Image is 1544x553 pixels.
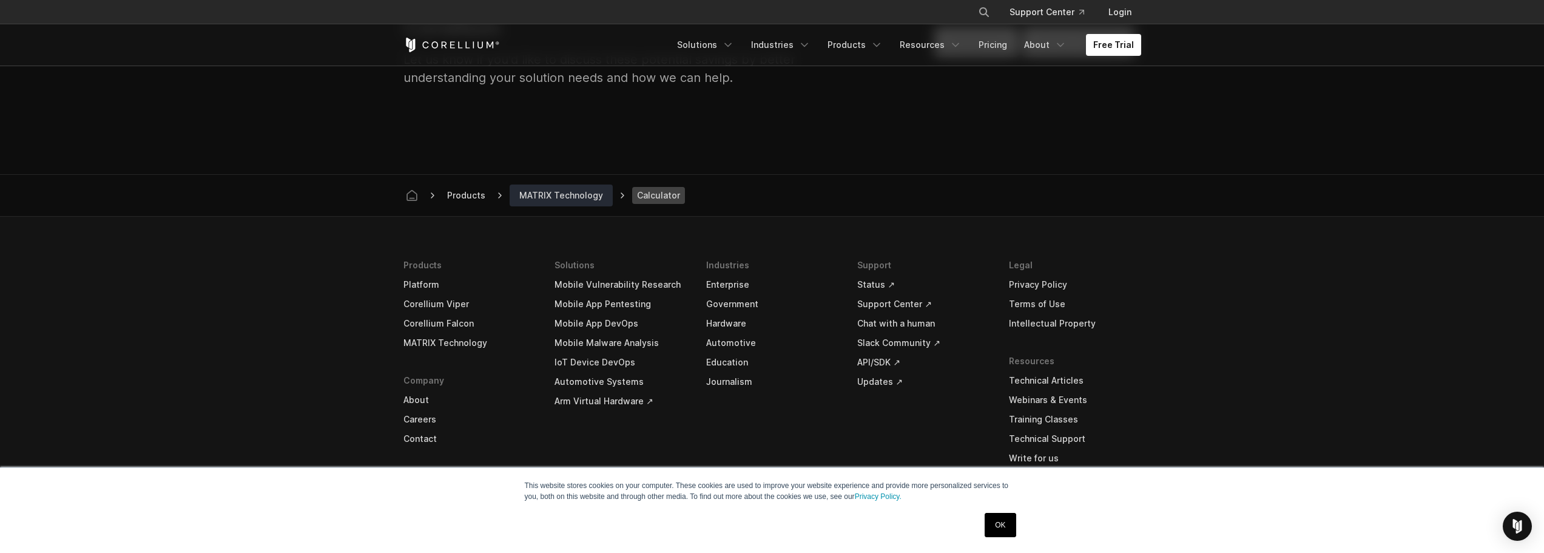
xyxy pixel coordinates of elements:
a: Free Trial [1086,34,1141,56]
a: IoT Device DevOps [555,353,687,372]
p: Let us know if you'd like to discuss these potential savings by better understanding your solutio... [403,50,817,87]
a: Corellium home [401,187,423,204]
a: Mobile App Pentesting [555,294,687,314]
button: Search [973,1,995,23]
a: Training Classes [1009,410,1141,429]
div: Navigation Menu [963,1,1141,23]
a: Government [706,294,838,314]
a: Automotive [706,333,838,353]
a: Resources [892,34,969,56]
a: Intellectual Property [1009,314,1141,333]
p: This website stores cookies on your computer. These cookies are used to improve your website expe... [525,480,1020,502]
div: Products [442,189,490,202]
a: Privacy Policy. [855,492,902,501]
a: Corellium Viper [403,294,536,314]
a: Industries [744,34,818,56]
a: OK [985,513,1016,537]
a: Webinars & Events [1009,390,1141,410]
a: Privacy Policy [1009,275,1141,294]
a: Journalism [706,372,838,392]
a: Write for us [1009,449,1141,468]
a: Technical Articles [1009,371,1141,390]
a: Enterprise [706,275,838,294]
a: Mobile Malware Analysis [555,333,687,353]
a: Technical Support [1009,429,1141,449]
a: Status ↗ [857,275,989,294]
a: Support Center ↗ [857,294,989,314]
a: Pricing [971,34,1014,56]
a: Mobile Vulnerability Research [555,275,687,294]
a: Login [1099,1,1141,23]
a: Education [706,353,838,372]
a: Slack Community ↗ [857,333,989,353]
a: MATRIX Technology [403,333,536,353]
a: Chat with a human [857,314,989,333]
a: Mobile App DevOps [555,314,687,333]
div: Navigation Menu [670,34,1141,56]
span: Calculator [632,187,685,204]
span: MATRIX Technology [514,187,608,204]
a: Corellium Home [403,38,500,52]
a: About [403,390,536,410]
a: Hardware [706,314,838,333]
div: Navigation Menu [403,256,1141,518]
a: Automotive Systems [555,372,687,392]
a: About [1017,34,1074,56]
a: Corellium Falcon [403,314,536,333]
a: Terms of Use [1009,294,1141,314]
a: Solutions [670,34,741,56]
a: Contact [403,429,536,449]
a: API/SDK ↗ [857,353,989,372]
a: Arm Virtual Hardware ↗ [555,392,687,411]
a: Updates ↗ [857,372,989,392]
a: Products [820,34,890,56]
a: Support Center [1000,1,1094,23]
div: Open Intercom Messenger [1503,512,1532,541]
a: MATRIX Technology [510,185,613,206]
a: Platform [403,275,536,294]
a: Careers [403,410,536,429]
span: Products [442,188,490,203]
